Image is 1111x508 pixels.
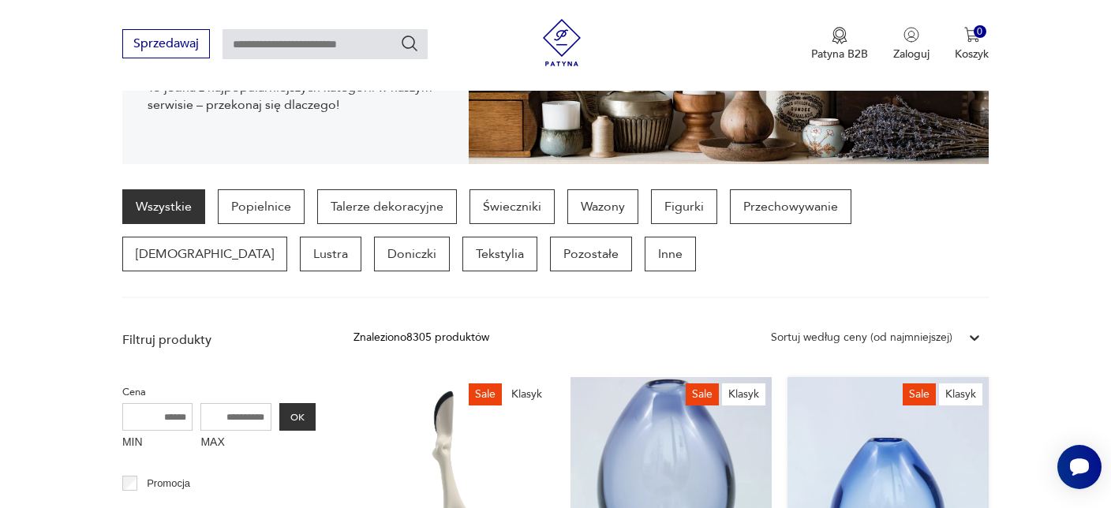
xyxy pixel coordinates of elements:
[955,27,989,62] button: 0Koszyk
[200,431,271,456] label: MAX
[955,47,989,62] p: Koszyk
[974,25,987,39] div: 0
[811,27,868,62] a: Ikona medaluPatyna B2B
[567,189,638,224] a: Wazony
[122,383,316,401] p: Cena
[832,27,847,44] img: Ikona medalu
[353,329,489,346] div: Znaleziono 8305 produktów
[147,475,190,492] p: Promocja
[122,331,316,349] p: Filtruj produkty
[317,189,457,224] a: Talerze dekoracyjne
[122,39,210,50] a: Sprzedawaj
[893,47,930,62] p: Zaloguj
[122,29,210,58] button: Sprzedawaj
[811,47,868,62] p: Patyna B2B
[122,237,287,271] a: [DEMOGRAPHIC_DATA]
[903,27,919,43] img: Ikonka użytkownika
[645,237,696,271] a: Inne
[122,189,205,224] a: Wszystkie
[538,19,585,66] img: Patyna - sklep z meblami i dekoracjami vintage
[1057,445,1102,489] iframe: Smartsupp widget button
[811,27,868,62] button: Patyna B2B
[279,403,316,431] button: OK
[374,237,450,271] a: Doniczki
[469,189,555,224] a: Świeczniki
[730,189,851,224] a: Przechowywanie
[218,189,305,224] a: Popielnice
[462,237,537,271] a: Tekstylia
[400,34,419,53] button: Szukaj
[550,237,632,271] a: Pozostałe
[122,431,193,456] label: MIN
[964,27,980,43] img: Ikona koszyka
[300,237,361,271] a: Lustra
[893,27,930,62] button: Zaloguj
[771,329,952,346] div: Sortuj według ceny (od najmniejszej)
[651,189,717,224] a: Figurki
